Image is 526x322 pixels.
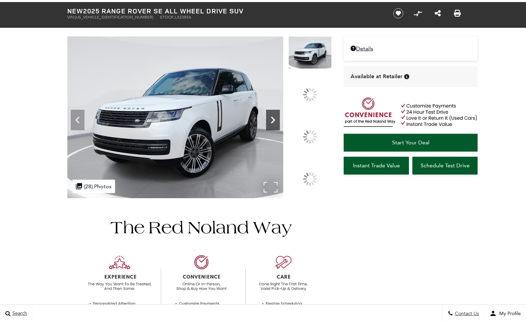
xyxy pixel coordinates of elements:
[392,139,430,146] span: Start Your Deal
[288,36,332,69] img: New 2025 Ostuni Pearl White LAND ROVER SE image 1
[412,157,478,175] a: Schedule Test Drive
[351,45,471,52] a: Details
[351,73,402,80] span: Available at Retailer
[453,311,479,317] span: Contact Us
[344,157,409,175] a: Instant Trade Value
[404,74,409,79] div: Vehicle is in stock and ready for immediate delivery. Due to demand, availability is subject to c...
[11,311,27,317] span: Search
[67,36,283,198] img: New 2025 Ostuni Pearl White LAND ROVER SE image 1
[72,180,115,193] div: (28) Photos
[421,162,470,169] span: Schedule Test Drive
[344,178,478,286] iframe: YouTube video player
[496,311,521,317] span: My Profile
[484,305,526,322] button: user-profile-menu
[353,162,400,169] span: Instant Trade Value
[344,134,478,152] a: Start Your Deal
